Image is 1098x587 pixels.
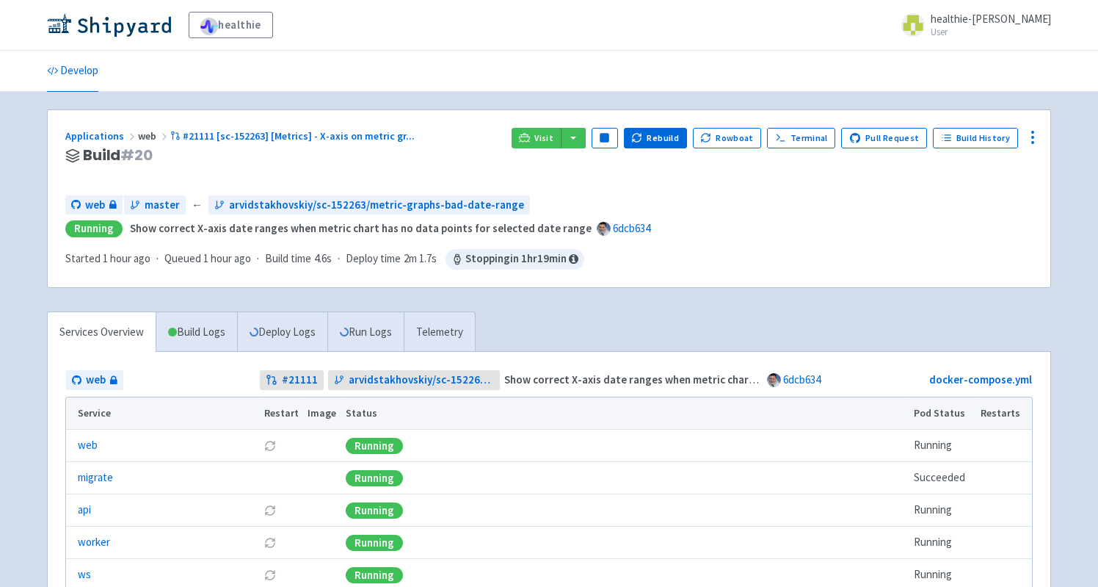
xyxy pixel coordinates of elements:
a: Run Logs [327,312,404,353]
a: #21111 [260,370,324,390]
div: · · · [65,249,584,270]
a: healthie-[PERSON_NAME] User [892,13,1051,37]
span: Visit [534,132,553,144]
button: Rebuild [624,128,687,148]
a: worker [78,534,110,551]
div: Running [346,503,403,519]
a: Build Logs [156,312,237,353]
th: Restarts [976,397,1032,430]
strong: Show correct X-axis date ranges when metric chart has no data points for selected date range [130,221,592,235]
small: User [931,27,1051,37]
button: Restart pod [264,569,276,581]
a: web [78,437,98,454]
span: 2m 1.7s [404,251,437,267]
a: Visit [512,128,561,148]
a: Develop [47,51,98,92]
button: Pause [592,128,618,148]
time: 1 hour ago [103,251,150,265]
a: #21111 [sc-152263] [Metrics] - X-axis on metric gr... [170,129,417,143]
span: web [85,197,105,214]
div: Running [346,470,403,486]
div: Running [346,535,403,551]
th: Restart [259,397,303,430]
th: Pod Status [909,397,976,430]
a: Services Overview [48,312,156,353]
span: web [138,129,170,143]
a: web [66,370,123,390]
span: Started [65,251,150,265]
button: Rowboat [693,128,762,148]
a: healthie [189,12,273,38]
th: Service [66,397,259,430]
strong: Show correct X-axis date ranges when metric chart has no data points for selected date range [504,372,966,386]
button: Restart pod [264,505,276,516]
div: Running [346,438,403,454]
td: Running [909,430,976,462]
a: 6dcb634 [613,221,650,235]
a: migrate [78,469,113,486]
span: healthie-[PERSON_NAME] [931,12,1051,26]
a: Pull Request [841,128,927,148]
div: Running [346,567,403,583]
a: Build History [933,128,1018,148]
a: Terminal [767,128,835,148]
td: Running [909,494,976,527]
button: Restart pod [264,440,276,452]
div: Running [65,220,123,237]
a: api [78,502,91,519]
span: Queued [164,251,251,265]
td: Running [909,527,976,559]
a: Deploy Logs [237,312,327,353]
span: web [86,372,106,389]
span: master [145,197,180,214]
a: 6dcb634 [783,372,821,386]
td: Succeeded [909,462,976,494]
a: web [65,195,123,215]
span: ← [192,197,203,214]
span: Build time [265,251,311,267]
time: 1 hour ago [203,251,251,265]
th: Image [303,397,341,430]
a: Telemetry [404,312,475,353]
th: Status [341,397,909,430]
span: arvidstakhovskiy/sc-152263/metric-graphs-bad-date-range [229,197,524,214]
span: Build [83,147,153,164]
span: Deploy time [346,251,401,267]
span: # 20 [120,145,153,165]
span: 4.6s [314,251,332,267]
a: arvidstakhovskiy/sc-152263/metric-graphs-bad-date-range [208,195,530,215]
span: #21111 [sc-152263] [Metrics] - X-axis on metric gr ... [183,129,415,143]
a: ws [78,566,91,583]
span: arvidstakhovskiy/sc-152263/metric-graphs-bad-date-range [349,372,495,389]
a: master [124,195,186,215]
a: Applications [65,129,138,143]
a: arvidstakhovskiy/sc-152263/metric-graphs-bad-date-range [328,370,501,390]
a: docker-compose.yml [929,372,1032,386]
span: Stopping in 1 hr 19 min [446,249,584,270]
img: Shipyard logo [47,13,171,37]
strong: # 21111 [282,372,318,389]
button: Restart pod [264,537,276,549]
